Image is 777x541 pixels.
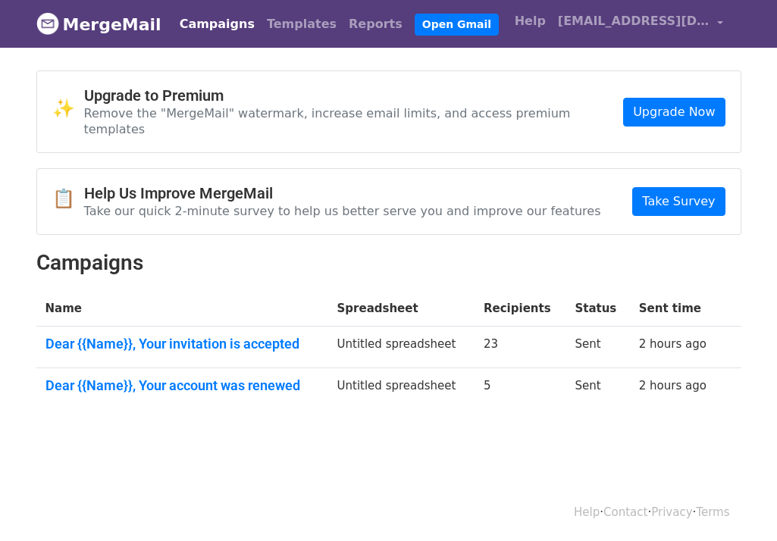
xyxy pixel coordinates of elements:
a: Dear {{Name}}, Your invitation is accepted [45,336,319,352]
a: Campaigns [174,9,261,39]
h4: Upgrade to Premium [84,86,624,105]
a: Help [509,6,552,36]
td: 5 [475,367,566,408]
a: Reports [343,9,409,39]
td: Untitled spreadsheet [328,367,475,408]
a: Help [574,505,600,519]
a: Dear {{Name}}, Your account was renewed [45,377,319,394]
span: ✨ [52,98,84,120]
a: Upgrade Now [623,98,725,127]
a: MergeMail [36,8,161,40]
a: [EMAIL_ADDRESS][DOMAIN_NAME] [552,6,729,42]
td: Sent [566,367,629,408]
th: Recipients [475,291,566,327]
span: [EMAIL_ADDRESS][DOMAIN_NAME] [558,12,710,30]
span: 📋 [52,188,84,210]
th: Spreadsheet [328,291,475,327]
a: Open Gmail [415,14,499,36]
h4: Help Us Improve MergeMail [84,184,601,202]
th: Status [566,291,629,327]
td: Untitled spreadsheet [328,327,475,368]
p: Take our quick 2-minute survey to help us better serve you and improve our features [84,203,601,219]
iframe: Chat Widget [701,468,777,541]
h2: Campaigns [36,250,741,276]
a: Privacy [651,505,692,519]
th: Name [36,291,328,327]
a: Take Survey [632,187,725,216]
a: Contact [603,505,647,519]
a: 2 hours ago [639,379,707,392]
td: Sent [566,327,629,368]
a: Terms [696,505,729,519]
p: Remove the "MergeMail" watermark, increase email limits, and access premium templates [84,105,624,137]
td: 23 [475,327,566,368]
a: Templates [261,9,343,39]
img: MergeMail logo [36,12,59,35]
a: 2 hours ago [639,337,707,351]
th: Sent time [630,291,722,327]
